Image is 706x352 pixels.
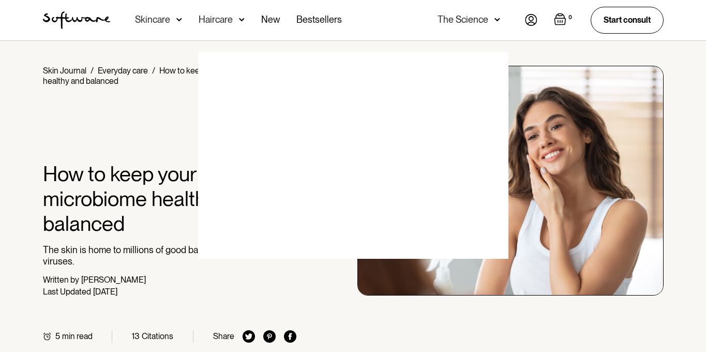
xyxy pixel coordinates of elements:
img: pinterest icon [263,330,276,343]
img: arrow down [494,14,500,25]
div: Share [213,331,234,341]
div: 0 [566,13,574,22]
div: / [91,66,94,76]
a: Everyday care [98,66,148,76]
a: Skin Journal [43,66,86,76]
div: Skincare [135,14,170,25]
div: 13 [132,331,140,341]
img: Software Logo [43,11,110,29]
h1: How to keep your skin microbiome healthy and balanced [43,162,297,236]
div: 5 [55,331,60,341]
div: Written by [43,275,79,285]
a: Open cart [554,13,574,27]
div: / [152,66,155,76]
div: How to keep your skin microbiome healthy and balanced [43,66,281,86]
img: facebook icon [284,330,296,343]
div: min read [62,331,93,341]
img: arrow down [176,14,182,25]
a: Start consult [591,7,664,33]
div: Citations [142,331,173,341]
div: [DATE] [93,287,117,297]
a: home [43,11,110,29]
img: blank image [198,52,508,259]
div: Haircare [199,14,233,25]
div: [PERSON_NAME] [81,275,146,285]
p: The skin is home to millions of good bacteria, fungi, and viruses. [43,244,297,267]
img: twitter icon [243,330,255,343]
div: Last Updated [43,287,91,297]
div: The Science [438,14,488,25]
img: arrow down [239,14,245,25]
